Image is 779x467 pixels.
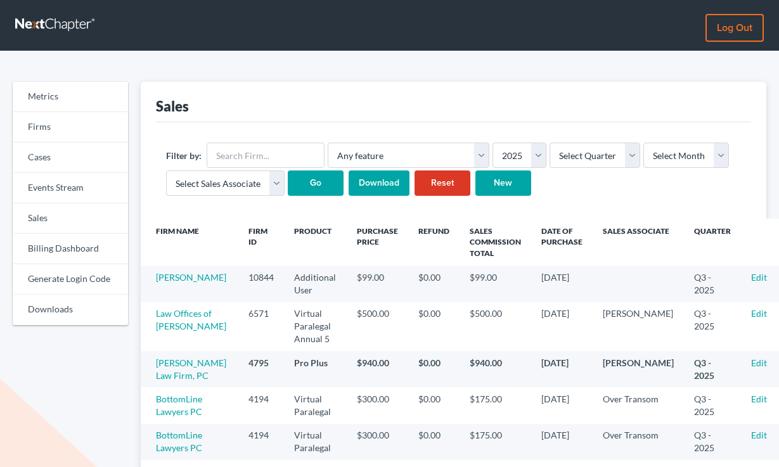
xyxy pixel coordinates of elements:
a: Reset [415,170,470,196]
td: 4194 [238,424,284,460]
td: Q3 - 2025 [684,265,741,302]
td: Q3 - 2025 [684,302,741,351]
td: [DATE] [531,424,593,460]
td: $300.00 [347,387,408,423]
td: [PERSON_NAME] [593,351,684,387]
input: Search Firm... [207,143,325,168]
td: $99.00 [460,265,531,302]
td: $0.00 [408,387,460,423]
th: Sales Associate [593,219,684,265]
td: $0.00 [408,424,460,460]
td: [DATE] [531,302,593,351]
td: Pro Plus [284,351,347,387]
td: $0.00 [408,265,460,302]
td: $940.00 [460,351,531,387]
td: Q3 - 2025 [684,387,741,423]
a: Downloads [13,295,128,325]
td: $940.00 [347,351,408,387]
a: Edit [751,308,767,319]
a: Log out [705,14,764,42]
th: Purchase Price [347,219,408,265]
a: Edit [751,272,767,283]
td: Virtual Paralegal Annual 5 [284,302,347,351]
th: Refund [408,219,460,265]
a: [PERSON_NAME] [156,272,226,283]
td: $0.00 [408,351,460,387]
th: Product [284,219,347,265]
td: 4194 [238,387,284,423]
div: Sales [156,97,189,115]
a: Sales [13,203,128,234]
td: Over Transom [593,387,684,423]
td: Q3 - 2025 [684,351,741,387]
td: [DATE] [531,387,593,423]
th: Firm Name [141,219,238,265]
td: Over Transom [593,424,684,460]
a: Metrics [13,82,128,112]
th: Date of Purchase [531,219,593,265]
td: Virtual Paralegal [284,424,347,460]
td: 10844 [238,265,284,302]
td: [DATE] [531,351,593,387]
a: Events Stream [13,173,128,203]
th: Firm ID [238,219,284,265]
td: $500.00 [347,302,408,351]
input: Download [349,170,409,196]
a: Billing Dashboard [13,234,128,264]
a: Edit [751,357,767,368]
a: Edit [751,393,767,404]
a: [PERSON_NAME] Law Firm, PC [156,357,226,381]
input: Go [288,170,344,196]
td: Virtual Paralegal [284,387,347,423]
a: Cases [13,143,128,173]
a: Generate Login Code [13,264,128,295]
th: Quarter [684,219,741,265]
td: $175.00 [460,387,531,423]
td: $99.00 [347,265,408,302]
a: BottomLine Lawyers PC [156,393,202,417]
td: [DATE] [531,265,593,302]
a: BottomLine Lawyers PC [156,430,202,453]
td: Q3 - 2025 [684,424,741,460]
td: 4795 [238,351,284,387]
td: 6571 [238,302,284,351]
th: Sales Commission Total [460,219,531,265]
a: Firms [13,112,128,143]
td: Additional User [284,265,347,302]
label: Filter by: [166,149,202,162]
a: Law Offices of [PERSON_NAME] [156,308,226,331]
td: $300.00 [347,424,408,460]
a: New [475,170,531,196]
td: $175.00 [460,424,531,460]
td: $500.00 [460,302,531,351]
td: $0.00 [408,302,460,351]
td: [PERSON_NAME] [593,302,684,351]
a: Edit [751,430,767,440]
